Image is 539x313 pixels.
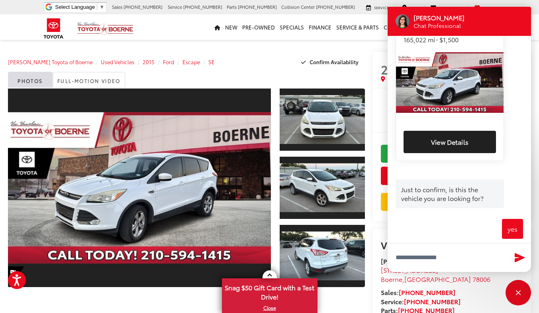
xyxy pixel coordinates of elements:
div: Just to confirm, is this the vehicle you are looking for? [396,179,504,208]
button: Toggle Chat Window [506,280,531,305]
button: Confirm Availability [297,55,365,69]
span: Parts [227,4,237,10]
a: Photos [8,72,53,88]
span: ▼ [99,4,104,10]
h2: Visit our Store [381,240,523,250]
img: 2015 Ford Escape SE [279,163,366,213]
button: Send Message [511,250,528,266]
span: Select Language [55,4,95,10]
img: Vehicle Image [396,52,504,113]
strong: [PERSON_NAME] Toyota of Boerne [381,256,485,266]
a: Ford [163,58,174,65]
a: Map [396,4,423,11]
span: 1,500 [443,35,459,44]
span: Boerne [381,274,402,283]
a: Contact [424,4,463,11]
span: Contact [439,5,457,10]
i: • [435,34,438,44]
span: 2015 [381,61,408,78]
a: [PERSON_NAME] Toyota of Boerne [8,58,92,65]
span: [PHONE_NUMBER] [123,4,163,10]
textarea: Type your message [388,243,531,272]
a: SE [208,58,215,65]
a: Check Availability [381,145,523,163]
div: Operator Image [396,14,410,28]
img: Vic Vaughan Toyota of Boerne [77,22,134,35]
a: Expand Photo 1 [280,88,365,152]
span: [GEOGRAPHIC_DATA] [404,274,471,283]
a: Service & Parts: Opens in a new tab [334,14,381,40]
a: [PHONE_NUMBER] [404,297,461,306]
span: 165,022 mi [404,35,435,44]
span: , [381,274,490,283]
button: Get Price Now [381,167,523,185]
span: [STREET_ADDRESS] [381,265,438,274]
span: Map [410,5,417,10]
div: Close [506,280,531,305]
span: $2,200 [381,98,523,110]
span: 78006 [472,274,490,283]
a: Full-Motion Video [53,72,125,88]
p: [PERSON_NAME] [414,13,465,22]
a: [PHONE_NUMBER] [399,287,455,297]
a: Expand Photo 3 [280,224,365,288]
img: 2015 Ford Escape SE [5,112,273,263]
a: Select Language​ [55,4,104,10]
span: Special [8,266,24,279]
span: [DATE] Price: [381,110,523,118]
img: Toyota [39,16,69,41]
div: Operator Title [414,22,474,30]
span: [PHONE_NUMBER] [316,4,355,10]
a: Escape [182,58,200,65]
a: [STREET_ADDRESS] Boerne,[GEOGRAPHIC_DATA] 78006 [381,265,490,283]
strong: Service: [381,297,461,306]
span: Saved [483,5,495,10]
span: Confirm Availability [310,58,359,65]
a: Service [360,4,395,11]
img: 2015 Ford Escape SE [279,232,366,281]
div: Operator Name [414,13,474,22]
a: Value Your Trade [381,193,523,211]
a: Finance [306,14,334,40]
a: My Saved Vehicles [468,4,501,11]
a: Used Vehicles [101,58,134,65]
a: Expand Photo 2 [280,156,365,220]
a: Expand Photo 0 [8,88,271,288]
a: Pre-Owned [240,14,277,40]
span: Collision Center [281,4,315,10]
strong: Sales: [381,287,455,297]
a: New [223,14,240,40]
a: Collision Center [381,14,435,40]
span: Service [168,4,182,10]
button: View vehicle details [404,131,496,153]
span: Snag $50 Gift Card with a Test Drive! [223,279,317,303]
span: [PHONE_NUMBER] [183,4,222,10]
a: Home [212,14,223,40]
div: yes [502,219,523,239]
span: [PHONE_NUMBER] [238,4,277,10]
a: 2015 [143,58,155,65]
a: Specials [277,14,306,40]
span: Sales [112,4,122,10]
img: 2015 Ford Escape SE [279,95,366,144]
span: Service [374,5,389,10]
p: Chat Professional [414,22,465,30]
